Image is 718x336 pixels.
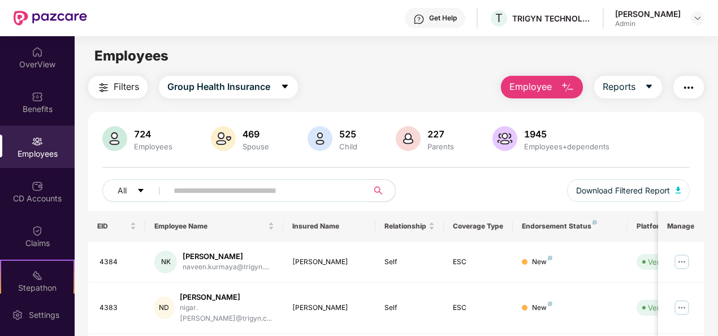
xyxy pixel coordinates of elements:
[292,257,366,268] div: [PERSON_NAME]
[532,303,552,313] div: New
[280,82,289,92] span: caret-down
[673,253,691,271] img: manageButton
[167,80,270,94] span: Group Health Insurance
[183,251,269,262] div: [PERSON_NAME]
[522,222,618,231] div: Endorsement Status
[240,128,271,140] div: 469
[97,81,110,94] img: svg+xml;base64,PHN2ZyB4bWxucz0iaHR0cDovL3d3dy53My5vcmcvMjAwMC9zdmciIHdpZHRoPSIyNCIgaGVpZ2h0PSIyNC...
[637,222,699,231] div: Platform Status
[532,257,552,268] div: New
[283,211,375,242] th: Insured Name
[512,13,591,24] div: TRIGYN TECHNOLOGIES LIMITED
[567,179,690,202] button: Download Filtered Report
[114,80,139,94] span: Filters
[12,309,23,321] img: svg+xml;base64,PHN2ZyBpZD0iU2V0dGluZy0yMHgyMCIgeG1sbnM9Imh0dHA6Ly93d3cudzMub3JnLzIwMDAvc3ZnIiB3aW...
[337,128,360,140] div: 525
[118,184,127,197] span: All
[384,257,435,268] div: Self
[292,303,366,313] div: [PERSON_NAME]
[561,81,574,94] img: svg+xml;base64,PHN2ZyB4bWxucz0iaHR0cDovL3d3dy53My5vcmcvMjAwMC9zdmciIHhtbG5zOnhsaW5rPSJodHRwOi8vd3...
[425,142,456,151] div: Parents
[615,8,681,19] div: [PERSON_NAME]
[425,128,456,140] div: 227
[501,76,583,98] button: Employee
[615,19,681,28] div: Admin
[154,251,177,273] div: NK
[94,48,168,64] span: Employees
[97,222,128,231] span: EID
[100,303,137,313] div: 4383
[384,303,435,313] div: Self
[14,11,87,25] img: New Pazcare Logo
[429,14,457,23] div: Get Help
[240,142,271,151] div: Spouse
[658,211,704,242] th: Manage
[154,222,266,231] span: Employee Name
[673,299,691,317] img: manageButton
[25,309,63,321] div: Settings
[88,76,148,98] button: Filters
[32,46,43,58] img: svg+xml;base64,PHN2ZyBpZD0iSG9tZSIgeG1sbnM9Imh0dHA6Ly93d3cudzMub3JnLzIwMDAvc3ZnIiB3aWR0aD0iMjAiIG...
[367,179,396,202] button: search
[32,225,43,236] img: svg+xml;base64,PHN2ZyBpZD0iQ2xhaW0iIHhtbG5zPSJodHRwOi8vd3d3LnczLm9yZy8yMDAwL3N2ZyIgd2lkdGg9IjIwIi...
[32,270,43,281] img: svg+xml;base64,PHN2ZyB4bWxucz0iaHR0cDovL3d3dy53My5vcmcvMjAwMC9zdmciIHdpZHRoPSIyMSIgaGVpZ2h0PSIyMC...
[211,126,236,151] img: svg+xml;base64,PHN2ZyB4bWxucz0iaHR0cDovL3d3dy53My5vcmcvMjAwMC9zdmciIHhtbG5zOnhsaW5rPSJodHRwOi8vd3...
[180,303,274,324] div: nigar.[PERSON_NAME]@trigyn.c...
[594,76,662,98] button: Reportscaret-down
[548,256,552,260] img: svg+xml;base64,PHN2ZyB4bWxucz0iaHR0cDovL3d3dy53My5vcmcvMjAwMC9zdmciIHdpZHRoPSI4IiBoZWlnaHQ9IjgiIH...
[132,128,175,140] div: 724
[509,80,552,94] span: Employee
[453,257,504,268] div: ESC
[100,257,137,268] div: 4384
[592,220,597,225] img: svg+xml;base64,PHN2ZyB4bWxucz0iaHR0cDovL3d3dy53My5vcmcvMjAwMC9zdmciIHdpZHRoPSI4IiBoZWlnaHQ9IjgiIH...
[495,11,503,25] span: T
[88,211,146,242] th: EID
[648,302,675,313] div: Verified
[308,126,332,151] img: svg+xml;base64,PHN2ZyB4bWxucz0iaHR0cDovL3d3dy53My5vcmcvMjAwMC9zdmciIHhtbG5zOnhsaW5rPSJodHRwOi8vd3...
[413,14,425,25] img: svg+xml;base64,PHN2ZyBpZD0iSGVscC0zMngzMiIgeG1sbnM9Imh0dHA6Ly93d3cudzMub3JnLzIwMDAvc3ZnIiB3aWR0aD...
[137,187,145,196] span: caret-down
[183,262,269,273] div: naveen.kurmaya@trigyn....
[337,142,360,151] div: Child
[492,126,517,151] img: svg+xml;base64,PHN2ZyB4bWxucz0iaHR0cDovL3d3dy53My5vcmcvMjAwMC9zdmciIHhtbG5zOnhsaW5rPSJodHRwOi8vd3...
[645,82,654,92] span: caret-down
[1,282,73,294] div: Stepathon
[648,256,675,268] div: Verified
[444,211,513,242] th: Coverage Type
[180,292,274,303] div: [PERSON_NAME]
[453,303,504,313] div: ESC
[102,179,171,202] button: Allcaret-down
[375,211,444,242] th: Relationship
[682,81,695,94] img: svg+xml;base64,PHN2ZyB4bWxucz0iaHR0cDovL3d3dy53My5vcmcvMjAwMC9zdmciIHdpZHRoPSIyNCIgaGVpZ2h0PSIyNC...
[522,128,612,140] div: 1945
[384,222,427,231] span: Relationship
[603,80,635,94] span: Reports
[32,91,43,102] img: svg+xml;base64,PHN2ZyBpZD0iQmVuZWZpdHMiIHhtbG5zPSJodHRwOi8vd3d3LnczLm9yZy8yMDAwL3N2ZyIgd2lkdGg9Ij...
[367,186,390,195] span: search
[576,184,670,197] span: Download Filtered Report
[676,187,681,193] img: svg+xml;base64,PHN2ZyB4bWxucz0iaHR0cDovL3d3dy53My5vcmcvMjAwMC9zdmciIHhtbG5zOnhsaW5rPSJodHRwOi8vd3...
[522,142,612,151] div: Employees+dependents
[32,180,43,192] img: svg+xml;base64,PHN2ZyBpZD0iQ0RfQWNjb3VudHMiIGRhdGEtbmFtZT0iQ0QgQWNjb3VudHMiIHhtbG5zPSJodHRwOi8vd3...
[159,76,298,98] button: Group Health Insurancecaret-down
[102,126,127,151] img: svg+xml;base64,PHN2ZyB4bWxucz0iaHR0cDovL3d3dy53My5vcmcvMjAwMC9zdmciIHhtbG5zOnhsaW5rPSJodHRwOi8vd3...
[396,126,421,151] img: svg+xml;base64,PHN2ZyB4bWxucz0iaHR0cDovL3d3dy53My5vcmcvMjAwMC9zdmciIHhtbG5zOnhsaW5rPSJodHRwOi8vd3...
[693,14,702,23] img: svg+xml;base64,PHN2ZyBpZD0iRHJvcGRvd24tMzJ4MzIiIHhtbG5zPSJodHRwOi8vd3d3LnczLm9yZy8yMDAwL3N2ZyIgd2...
[548,301,552,306] img: svg+xml;base64,PHN2ZyB4bWxucz0iaHR0cDovL3d3dy53My5vcmcvMjAwMC9zdmciIHdpZHRoPSI4IiBoZWlnaHQ9IjgiIH...
[145,211,283,242] th: Employee Name
[32,136,43,147] img: svg+xml;base64,PHN2ZyBpZD0iRW1wbG95ZWVzIiB4bWxucz0iaHR0cDovL3d3dy53My5vcmcvMjAwMC9zdmciIHdpZHRoPS...
[132,142,175,151] div: Employees
[154,296,174,319] div: ND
